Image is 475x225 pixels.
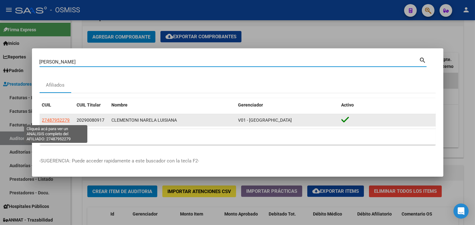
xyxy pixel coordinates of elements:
span: 20290080917 [77,118,105,123]
div: Afiliados [46,82,65,89]
datatable-header-cell: Nombre [109,98,236,112]
span: Gerenciador [238,102,263,107]
div: Open Intercom Messenger [453,204,469,219]
mat-icon: search [419,56,427,64]
span: 27487952279 [42,118,70,123]
span: Activo [341,102,354,107]
datatable-header-cell: Activo [339,98,436,112]
datatable-header-cell: CUIL [40,98,74,112]
div: 1 total [40,129,436,145]
div: CLEMENTONI NARELA LUISIANA [112,117,233,124]
span: CUIL [42,102,52,107]
p: -SUGERENCIA: Puede acceder rapidamente a este buscador con la tecla F2- [40,157,436,165]
datatable-header-cell: CUIL Titular [74,98,109,112]
span: Nombre [112,102,128,107]
datatable-header-cell: Gerenciador [236,98,339,112]
span: V01 - [GEOGRAPHIC_DATA] [238,118,292,123]
span: CUIL Titular [77,102,101,107]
